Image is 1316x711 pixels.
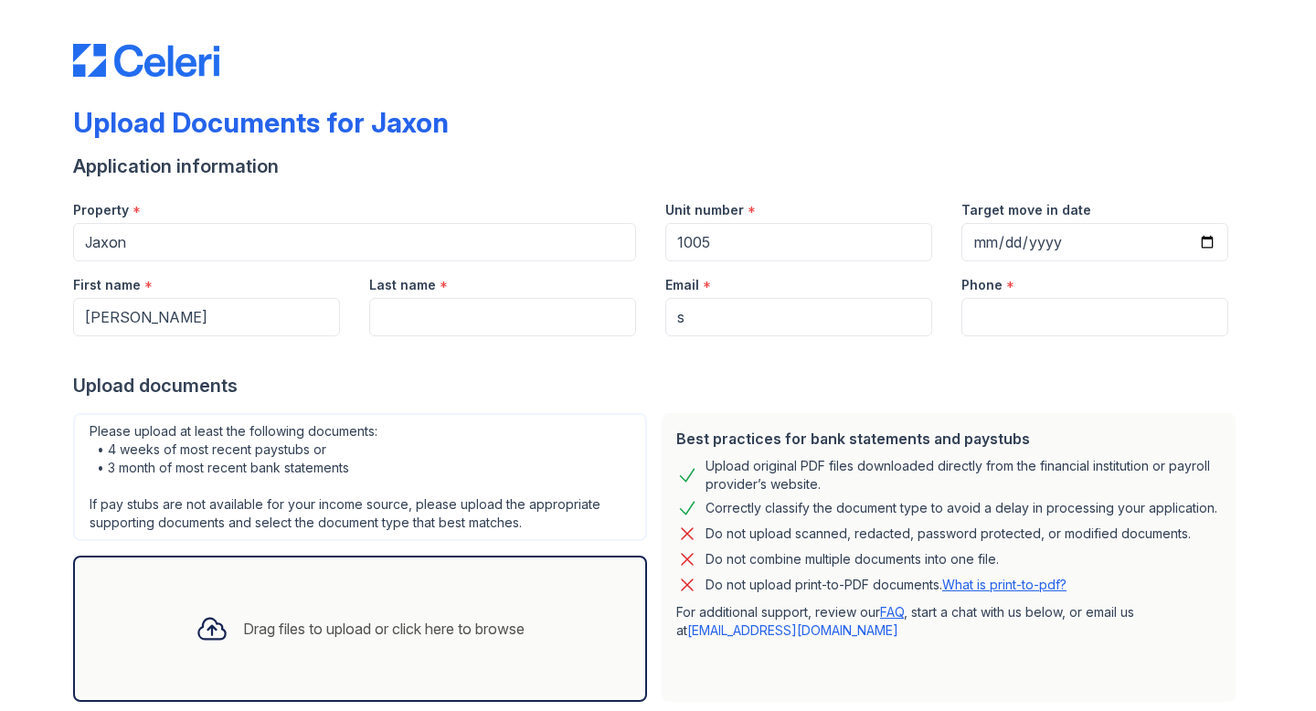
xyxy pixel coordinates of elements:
label: Unit number [665,201,744,219]
div: Upload Documents for Jaxon [73,106,449,139]
div: Please upload at least the following documents: • 4 weeks of most recent paystubs or • 3 month of... [73,413,647,541]
img: CE_Logo_Blue-a8612792a0a2168367f1c8372b55b34899dd931a85d93a1a3d3e32e68fde9ad4.png [73,44,219,77]
label: First name [73,276,141,294]
div: Upload original PDF files downloaded directly from the financial institution or payroll provider’... [706,457,1221,493]
p: Do not upload print-to-PDF documents. [706,576,1067,594]
div: Do not combine multiple documents into one file. [706,548,999,570]
div: Drag files to upload or click here to browse [243,618,525,640]
div: Correctly classify the document type to avoid a delay in processing your application. [706,497,1217,519]
div: Best practices for bank statements and paystubs [676,428,1221,450]
label: Target move in date [961,201,1091,219]
label: Last name [369,276,436,294]
div: Application information [73,154,1243,179]
a: FAQ [880,604,904,620]
div: Do not upload scanned, redacted, password protected, or modified documents. [706,523,1191,545]
label: Property [73,201,129,219]
a: [EMAIL_ADDRESS][DOMAIN_NAME] [687,622,898,638]
p: For additional support, review our , start a chat with us below, or email us at [676,603,1221,640]
a: What is print-to-pdf? [942,577,1067,592]
div: Upload documents [73,373,1243,398]
label: Email [665,276,699,294]
label: Phone [961,276,1003,294]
